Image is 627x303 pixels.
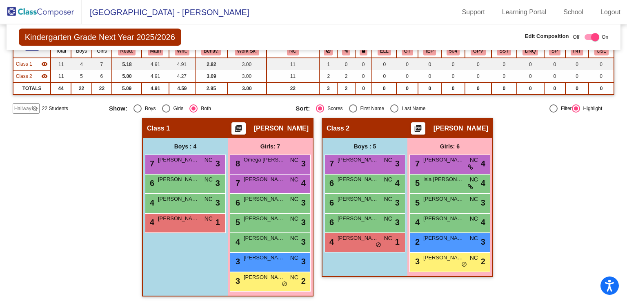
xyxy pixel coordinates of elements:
span: 3 [413,257,420,266]
span: [PERSON_NAME] [244,195,285,203]
td: 44 [51,82,71,95]
span: 4 [327,237,334,246]
button: DNQ [522,46,538,55]
span: NC [290,234,298,243]
span: 2 [413,237,420,246]
div: Boys : 4 [143,138,228,155]
span: 3 [301,197,306,209]
td: 4.91 [142,58,169,70]
th: Counseling [589,44,614,58]
td: 0 [589,82,614,95]
td: 6 [92,70,112,82]
span: 5 [413,198,420,207]
td: 0 [465,58,491,70]
td: 1 [319,58,338,70]
span: Isla [PERSON_NAME] [423,175,464,184]
td: 0 [418,70,441,82]
button: Writ. [175,46,189,55]
td: 11 [267,70,319,82]
span: 7 [413,159,420,168]
div: Boys [142,105,156,112]
span: 3 [301,157,306,170]
button: Work Sk. [235,46,259,55]
td: 2.95 [195,82,228,95]
span: 2 [301,275,306,287]
span: 3 [216,157,220,170]
td: 0 [465,70,491,82]
td: Chrissie Vaughn - No Class Name [13,58,51,70]
td: 0 [465,82,491,95]
span: 4 [395,177,400,189]
td: 2.82 [195,58,228,70]
span: 7 [148,159,154,168]
td: 0 [355,70,372,82]
span: [PERSON_NAME] [244,234,285,242]
span: NC [384,195,392,203]
td: 5 [71,70,92,82]
span: [PERSON_NAME] [423,215,464,223]
span: [PERSON_NAME] [158,195,199,203]
span: Class 1 [147,124,170,133]
a: Logout [594,6,627,19]
td: 4 [71,58,92,70]
th: SST/MTSS [491,44,517,58]
span: Class 2 [16,73,32,80]
button: SP [549,46,560,55]
th: Keep away students [319,44,338,58]
td: 22 [71,82,92,95]
span: 3 [481,236,485,248]
span: NC [290,195,298,203]
th: Girls [92,44,112,58]
th: Nikki Callahan-Clayton [267,44,319,58]
span: do_not_disturb_alt [376,242,381,248]
span: 4 [413,218,420,227]
td: 0 [372,82,396,95]
span: Class 1 [16,60,32,68]
span: NC [470,175,478,184]
th: Keep with students [337,44,355,58]
button: ELL [378,46,391,55]
span: NC [470,195,478,203]
mat-radio-group: Select an option [109,104,289,113]
button: Print Students Details [231,122,246,135]
td: 0 [372,70,396,82]
td: 0 [491,82,517,95]
span: 3 [233,276,240,285]
span: NC [384,234,392,243]
span: 4 [148,218,154,227]
span: [PERSON_NAME] [423,195,464,203]
span: 3 [481,197,485,209]
span: [PERSON_NAME] [244,254,285,262]
td: 5.00 [112,70,142,82]
span: 2 [481,255,485,268]
span: 3 [395,157,400,170]
span: NC [384,215,392,223]
th: Did not Qualify for RSP [517,44,544,58]
td: 0 [441,70,465,82]
span: NC [470,215,478,223]
span: 7 [327,159,334,168]
span: [PERSON_NAME] [158,175,199,184]
span: 5 [413,179,420,188]
span: On [602,33,608,41]
td: 0 [565,82,589,95]
mat-icon: picture_as_pdf [233,124,243,136]
span: [PERSON_NAME] [254,124,309,133]
td: 0 [396,58,418,70]
td: 3.00 [227,70,266,82]
span: 6 [233,198,240,207]
span: [PERSON_NAME] [423,234,464,242]
th: Total [51,44,71,58]
span: Kindergarten Grade Next Year 2025/2026 [19,29,181,46]
span: [PERSON_NAME] [338,195,378,203]
div: First Name [357,105,385,112]
button: GPV [471,46,486,55]
span: Sort: [296,105,310,112]
td: 22 [92,82,112,95]
td: 5.18 [112,58,142,70]
span: 3 [233,257,240,266]
td: 4.91 [169,58,195,70]
span: 3 [301,216,306,228]
td: 0 [418,82,441,95]
span: Show: [109,105,127,112]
